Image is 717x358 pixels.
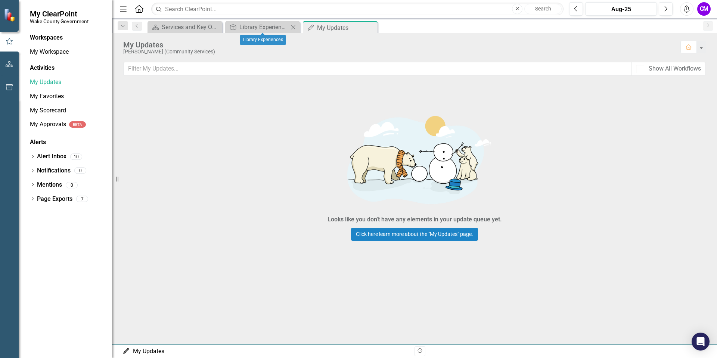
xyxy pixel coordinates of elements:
span: My ClearPoint [30,9,89,18]
button: Aug-25 [585,2,657,16]
div: Alerts [30,138,105,147]
img: ClearPoint Strategy [3,8,18,22]
button: Search [524,4,562,14]
button: CM [697,2,711,16]
a: Page Exports [37,195,72,203]
a: My Favorites [30,92,105,101]
a: Library Experiences [227,22,289,32]
div: BETA [69,121,86,128]
div: Library Experiences [240,35,286,45]
a: My Workspace [30,48,105,56]
div: Show All Workflows [649,65,701,73]
div: 0 [74,168,86,174]
small: Wake County Government [30,18,89,24]
div: Aug-25 [588,5,654,14]
a: My Approvals [30,120,66,129]
div: 7 [76,196,88,202]
div: Activities [30,64,105,72]
div: Open Intercom Messenger [692,333,710,351]
div: 10 [70,153,82,160]
input: Search ClearPoint... [151,3,564,16]
a: My Scorecard [30,106,105,115]
a: Click here learn more about the "My Updates" page. [351,228,478,241]
div: [PERSON_NAME] (Community Services) [123,49,673,55]
input: Filter My Updates... [123,62,631,76]
div: Library Experiences [239,22,289,32]
a: Services and Key Operating Measures [149,22,220,32]
a: My Updates [30,78,105,87]
div: 0 [66,182,78,188]
span: Search [535,6,551,12]
a: Mentions [37,181,62,189]
img: Getting started [302,105,527,214]
div: My Updates [123,41,673,49]
div: Services and Key Operating Measures [162,22,220,32]
div: Workspaces [30,34,63,42]
a: Alert Inbox [37,152,66,161]
a: Notifications [37,166,71,175]
div: My Updates [122,347,409,356]
div: My Updates [317,23,376,32]
div: Looks like you don't have any elements in your update queue yet. [328,215,502,224]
